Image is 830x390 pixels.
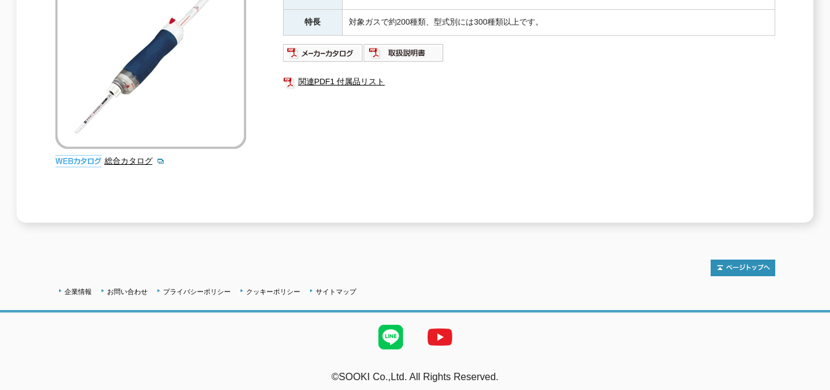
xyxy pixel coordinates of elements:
a: 取扱説明書 [364,51,444,60]
a: お問い合わせ [107,288,148,295]
img: YouTube [415,312,465,362]
a: サイトマップ [316,288,356,295]
td: 対象ガスで約200種類、型式別には300種類以上です。 [342,10,775,36]
img: メーカーカタログ [283,43,364,63]
a: クッキーポリシー [246,288,300,295]
a: 総合カタログ [105,156,165,165]
a: 関連PDF1 付属品リスト [283,74,775,90]
img: トップページへ [711,260,775,276]
img: webカタログ [55,155,102,167]
a: メーカーカタログ [283,51,364,60]
img: LINE [366,312,415,362]
a: 企業情報 [65,288,92,295]
a: プライバシーポリシー [163,288,231,295]
th: 特長 [283,10,342,36]
img: 取扱説明書 [364,43,444,63]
